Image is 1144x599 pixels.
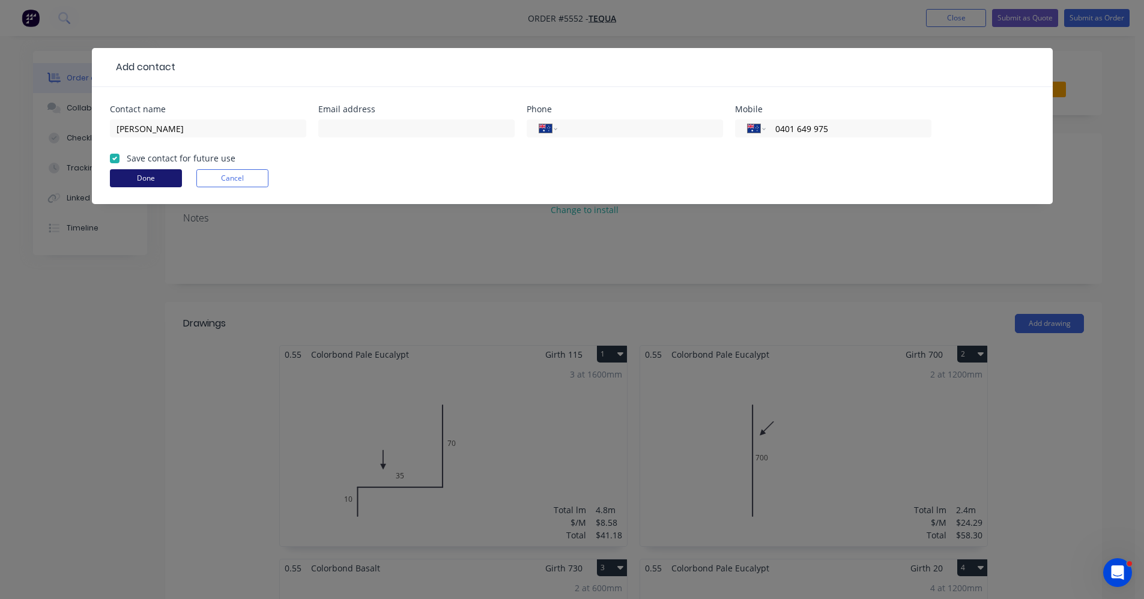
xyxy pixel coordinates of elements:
[110,105,306,113] div: Contact name
[735,105,931,113] div: Mobile
[110,169,182,187] button: Done
[527,105,723,113] div: Phone
[110,60,175,74] div: Add contact
[1103,558,1132,587] iframe: Intercom live chat
[196,169,268,187] button: Cancel
[127,152,235,164] label: Save contact for future use
[318,105,515,113] div: Email address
